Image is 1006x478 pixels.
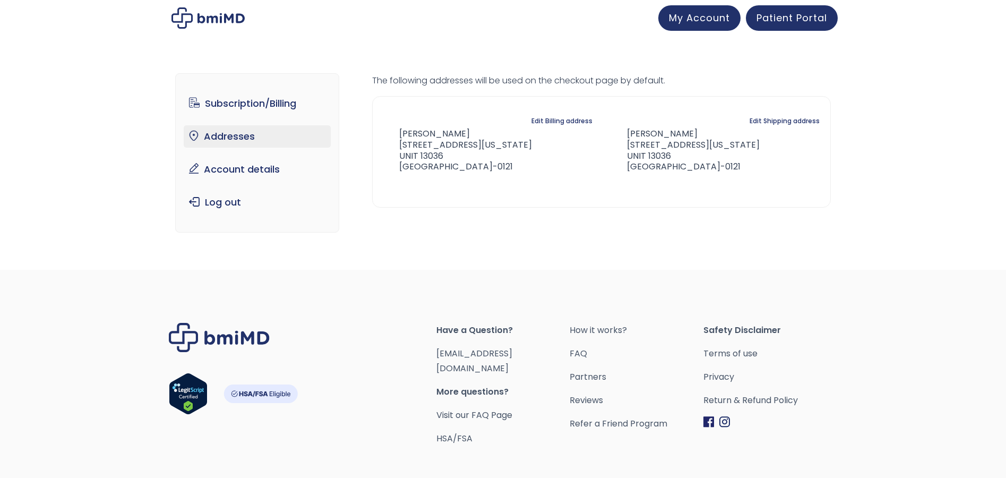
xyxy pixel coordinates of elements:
[169,323,270,352] img: Brand Logo
[184,92,331,115] a: Subscription/Billing
[436,409,512,421] a: Visit our FAQ Page
[746,5,838,31] a: Patient Portal
[184,125,331,148] a: Addresses
[703,346,837,361] a: Terms of use
[383,129,532,173] address: [PERSON_NAME] [STREET_ADDRESS][US_STATE] UNIT 13036 [GEOGRAPHIC_DATA]-0121
[531,114,592,129] a: Edit Billing address
[703,393,837,408] a: Return & Refund Policy
[703,416,714,428] img: Facebook
[703,370,837,385] a: Privacy
[703,323,837,338] span: Safety Disclaimer
[570,346,703,361] a: FAQ
[436,385,570,399] span: More questions?
[570,370,703,385] a: Partners
[169,373,208,415] img: Verify Approval for www.bmimd.com
[719,416,730,428] img: Instagram
[169,373,208,420] a: Verify LegitScript Approval for www.bmimd.com
[658,5,741,31] a: My Account
[184,191,331,214] a: Log out
[756,11,827,24] span: Patient Portal
[171,7,245,29] img: My account
[436,347,512,374] a: [EMAIL_ADDRESS][DOMAIN_NAME]
[372,73,831,88] p: The following addresses will be used on the checkout page by default.
[570,393,703,408] a: Reviews
[175,73,339,233] nav: Account pages
[570,323,703,338] a: How it works?
[223,385,298,403] img: HSA-FSA
[436,432,472,445] a: HSA/FSA
[436,323,570,338] span: Have a Question?
[669,11,730,24] span: My Account
[570,416,703,431] a: Refer a Friend Program
[610,129,760,173] address: [PERSON_NAME] [STREET_ADDRESS][US_STATE] UNIT 13036 [GEOGRAPHIC_DATA]-0121
[184,158,331,181] a: Account details
[750,114,820,129] a: Edit Shipping address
